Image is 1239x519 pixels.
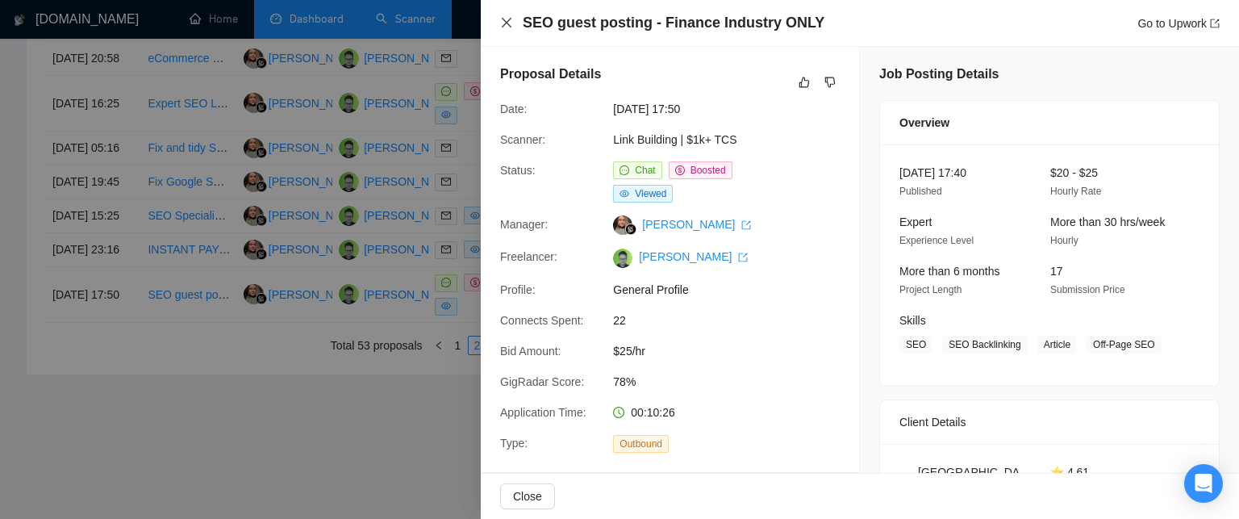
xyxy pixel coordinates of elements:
[1037,336,1077,354] span: Article
[513,488,542,505] span: Close
[918,463,1024,499] span: [GEOGRAPHIC_DATA]
[1087,336,1161,354] span: Off-Page SEO
[635,188,666,199] span: Viewed
[523,13,824,33] h4: SEO guest posting - Finance Industry ONLY
[613,249,632,268] img: c1euhFCRNcF_VKxA8t27W0zG1FHWI83KunQRJEBvdq2EAO8T9MCknhYdYkrwF3hEly
[799,76,810,89] span: like
[500,314,584,327] span: Connects Spent:
[879,65,999,84] h5: Job Posting Details
[899,265,1000,278] span: More than 6 months
[613,435,669,453] span: Outbound
[613,133,736,146] a: Link Building | $1k+ TCS
[675,165,685,175] span: dollar
[500,16,513,29] span: close
[1050,166,1098,179] span: $20 - $25
[619,165,629,175] span: message
[500,250,557,263] span: Freelancer:
[899,314,926,327] span: Skills
[820,73,840,92] button: dislike
[899,216,932,228] span: Expert
[1050,235,1078,246] span: Hourly
[1050,284,1125,295] span: Submission Price
[899,284,962,295] span: Project Length
[500,103,527,115] span: Date:
[1050,466,1089,479] span: ⭐ 4.61
[500,437,528,450] span: Type:
[635,165,655,176] span: Chat
[500,345,561,358] span: Bid Amount:
[899,166,966,179] span: [DATE] 17:40
[500,65,601,84] h5: Proposal Details
[690,165,726,176] span: Boosted
[899,186,942,197] span: Published
[500,218,548,231] span: Manager:
[613,100,855,118] span: [DATE] 17:50
[795,73,814,92] button: like
[500,375,584,388] span: GigRadar Score:
[642,218,751,231] a: [PERSON_NAME] export
[942,336,1027,354] span: SEO Backlinking
[1050,216,1165,228] span: More than 30 hrs/week
[899,336,932,354] span: SEO
[613,373,855,391] span: 78%
[500,164,536,177] span: Status:
[500,483,555,509] button: Close
[625,224,636,235] img: gigradar-bm.png
[899,114,949,132] span: Overview
[900,472,912,483] img: 🇬🇧
[1137,17,1220,30] a: Go to Upworkexport
[639,250,748,263] a: [PERSON_NAME] export
[741,220,751,230] span: export
[899,400,1199,444] div: Client Details
[500,406,586,419] span: Application Time:
[1210,19,1220,28] span: export
[613,312,855,329] span: 22
[824,76,836,89] span: dislike
[1184,464,1223,503] div: Open Intercom Messenger
[613,281,855,299] span: General Profile
[899,235,974,246] span: Experience Level
[500,16,513,30] button: Close
[1050,186,1101,197] span: Hourly Rate
[738,253,748,262] span: export
[500,133,545,146] span: Scanner:
[500,283,536,296] span: Profile:
[1050,265,1063,278] span: 17
[619,189,629,199] span: eye
[613,342,855,360] span: $25/hr
[613,407,624,418] span: clock-circle
[631,406,675,419] span: 00:10:26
